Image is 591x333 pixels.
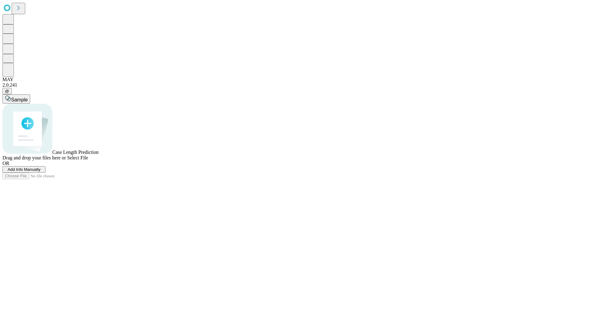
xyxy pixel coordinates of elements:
button: @ [2,88,12,94]
span: Sample [11,97,28,102]
button: Sample [2,94,30,104]
div: MAY [2,77,589,82]
span: Case Length Prediction [52,150,98,155]
div: 2.0.241 [2,82,589,88]
span: Select File [67,155,88,160]
span: OR [2,161,9,166]
span: @ [5,89,9,93]
span: Drag and drop your files here or [2,155,66,160]
span: Add Info Manually [8,167,41,172]
button: Add Info Manually [2,166,46,173]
